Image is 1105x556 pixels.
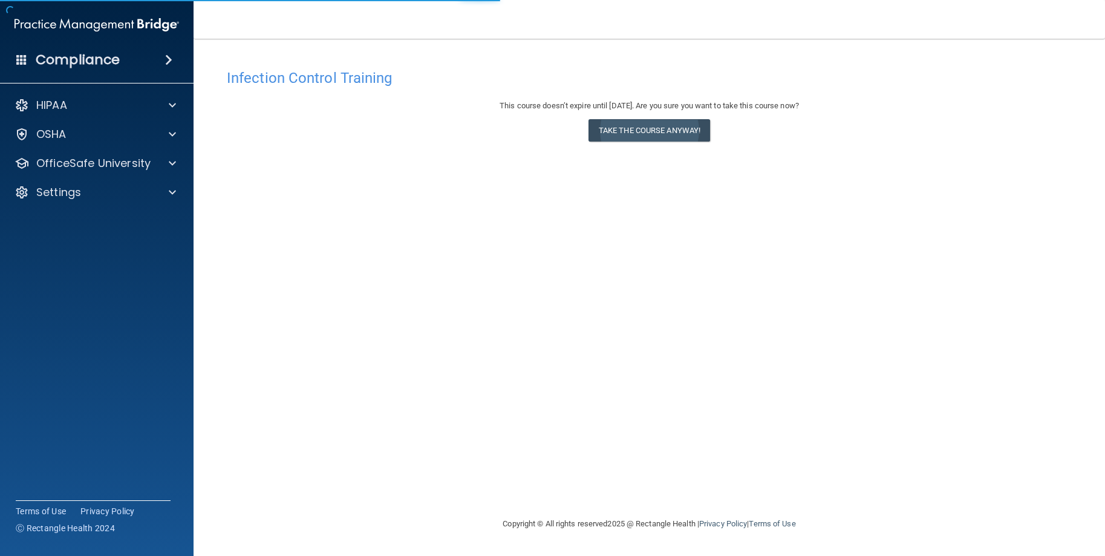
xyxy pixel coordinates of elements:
a: Terms of Use [16,505,66,517]
a: Privacy Policy [699,519,747,528]
span: Ⓒ Rectangle Health 2024 [16,522,115,534]
a: Privacy Policy [80,505,135,517]
p: OSHA [36,127,67,142]
h4: Infection Control Training [227,70,1072,86]
img: PMB logo [15,13,179,37]
a: Settings [15,185,176,200]
div: This course doesn’t expire until [DATE]. Are you sure you want to take this course now? [227,99,1072,113]
p: OfficeSafe University [36,156,151,171]
p: Settings [36,185,81,200]
button: Take the course anyway! [588,119,710,142]
div: Copyright © All rights reserved 2025 @ Rectangle Health | | [429,505,870,543]
a: HIPAA [15,98,176,113]
a: OfficeSafe University [15,156,176,171]
a: OSHA [15,127,176,142]
h4: Compliance [36,51,120,68]
a: Terms of Use [749,519,795,528]
p: HIPAA [36,98,67,113]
